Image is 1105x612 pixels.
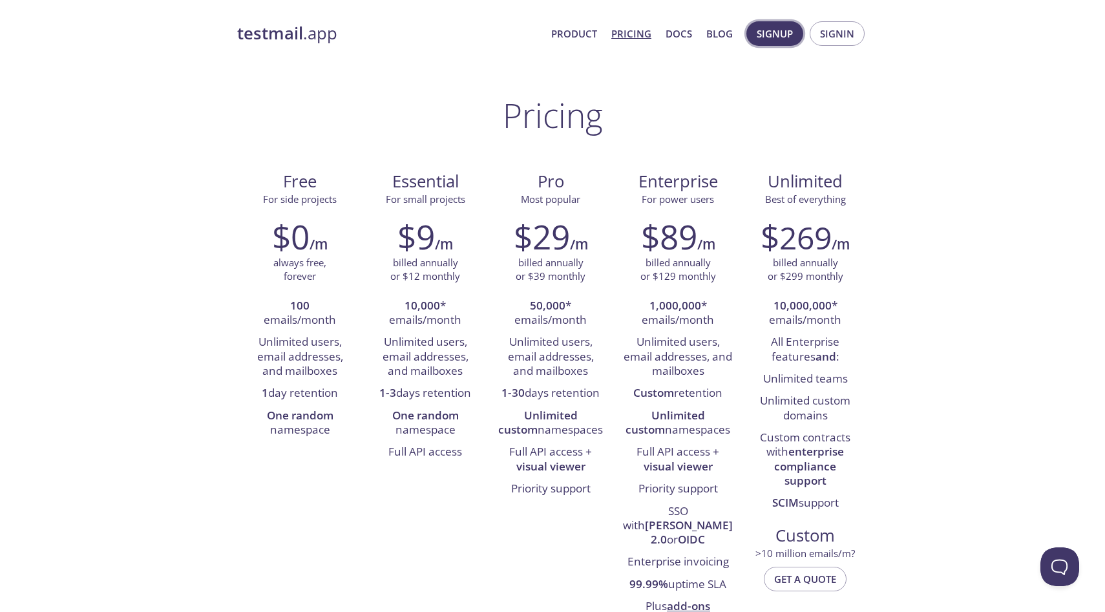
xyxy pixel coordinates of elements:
[498,478,604,500] li: Priority support
[247,171,352,193] span: Free
[772,495,799,510] strong: SCIM
[678,532,705,547] strong: OIDC
[290,298,310,313] strong: 100
[1040,547,1079,586] iframe: Help Scout Beacon - Open
[390,256,460,284] p: billed annually or $12 monthly
[816,349,836,364] strong: and
[644,459,713,474] strong: visual viewer
[623,405,733,442] li: namespaces
[247,332,353,383] li: Unlimited users, email addresses, and mailboxes
[372,332,478,383] li: Unlimited users, email addresses, and mailboxes
[645,518,733,547] strong: [PERSON_NAME] 2.0
[372,295,478,332] li: * emails/month
[773,298,832,313] strong: 10,000,000
[623,295,733,332] li: * emails/month
[498,405,604,442] li: namespaces
[666,25,692,42] a: Docs
[263,193,337,206] span: For side projects
[237,23,541,45] a: testmail.app
[247,383,353,405] li: day retention
[310,233,328,255] h6: /m
[765,193,846,206] span: Best of everything
[755,547,855,560] span: > 10 million emails/m?
[820,25,854,42] span: Signin
[405,298,440,313] strong: 10,000
[774,571,836,587] span: Get a quote
[768,170,843,193] span: Unlimited
[530,298,565,313] strong: 50,000
[764,567,847,591] button: Get a quote
[832,233,850,255] h6: /m
[761,217,832,256] h2: $
[611,25,651,42] a: Pricing
[551,25,597,42] a: Product
[373,171,478,193] span: Essential
[753,525,858,547] span: Custom
[752,295,858,332] li: * emails/month
[498,295,604,332] li: * emails/month
[501,385,525,400] strong: 1-30
[623,332,733,383] li: Unlimited users, email addresses, and mailboxes
[774,444,844,488] strong: enterprise compliance support
[247,295,353,332] li: emails/month
[623,552,733,574] li: Enterprise invoicing
[503,96,603,134] h1: Pricing
[779,216,832,259] span: 269
[746,21,803,46] button: Signup
[649,298,701,313] strong: 1,000,000
[237,22,303,45] strong: testmail
[516,459,585,474] strong: visual viewer
[623,501,733,552] li: SSO with or
[642,193,714,206] span: For power users
[521,193,580,206] span: Most popular
[752,492,858,514] li: support
[435,233,453,255] h6: /m
[623,478,733,500] li: Priority support
[516,256,585,284] p: billed annually or $39 monthly
[641,217,697,256] h2: $89
[752,427,858,492] li: Custom contracts with
[623,441,733,478] li: Full API access +
[386,193,465,206] span: For small projects
[498,171,603,193] span: Pro
[379,385,396,400] strong: 1-3
[633,385,674,400] strong: Custom
[752,368,858,390] li: Unlimited teams
[810,21,865,46] button: Signin
[267,408,333,423] strong: One random
[498,332,604,383] li: Unlimited users, email addresses, and mailboxes
[514,217,570,256] h2: $29
[272,217,310,256] h2: $0
[498,383,604,405] li: days retention
[498,408,578,437] strong: Unlimited custom
[626,408,705,437] strong: Unlimited custom
[273,256,326,284] p: always free, forever
[752,390,858,427] li: Unlimited custom domains
[262,385,268,400] strong: 1
[570,233,588,255] h6: /m
[498,441,604,478] li: Full API access +
[623,574,733,596] li: uptime SLA
[624,171,732,193] span: Enterprise
[397,217,435,256] h2: $9
[752,332,858,368] li: All Enterprise features :
[768,256,843,284] p: billed annually or $299 monthly
[392,408,459,423] strong: One random
[697,233,715,255] h6: /m
[623,383,733,405] li: retention
[247,405,353,442] li: namespace
[706,25,733,42] a: Blog
[640,256,716,284] p: billed annually or $129 monthly
[629,576,668,591] strong: 99.99%
[757,25,793,42] span: Signup
[372,441,478,463] li: Full API access
[372,405,478,442] li: namespace
[372,383,478,405] li: days retention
